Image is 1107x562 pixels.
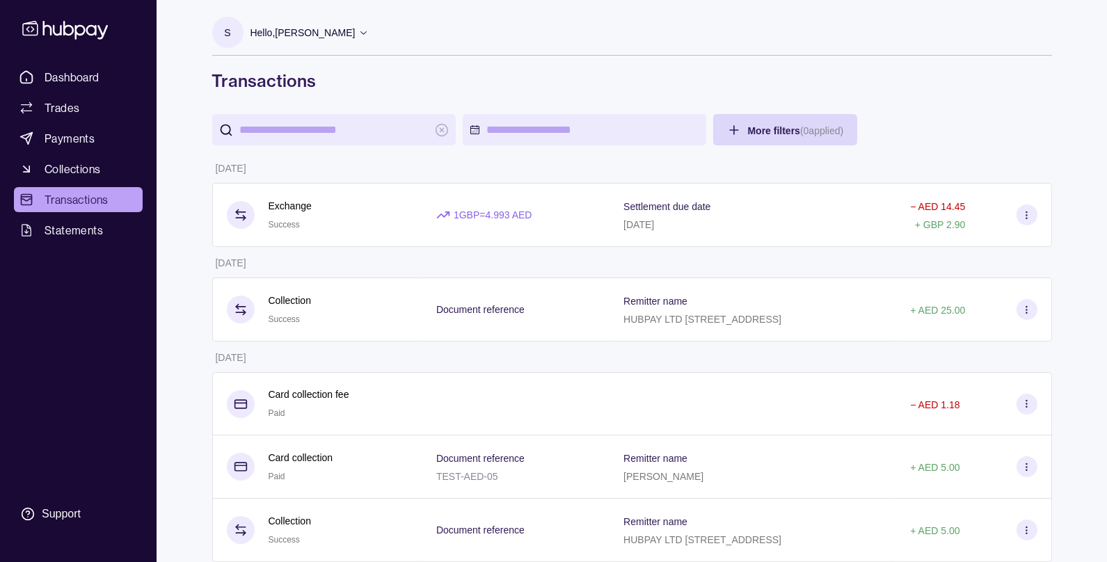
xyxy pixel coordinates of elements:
[14,499,143,529] a: Support
[269,314,300,324] span: Success
[623,516,687,527] p: Remitter name
[623,314,781,325] p: HUBPAY LTD [STREET_ADDRESS]
[623,201,710,212] p: Settlement due date
[14,156,143,182] a: Collections
[14,65,143,90] a: Dashboard
[269,198,312,214] p: Exchange
[216,163,246,174] p: [DATE]
[623,471,703,482] p: [PERSON_NAME]
[269,450,333,465] p: Card collection
[623,219,654,230] p: [DATE]
[748,125,844,136] span: More filters
[436,304,525,315] p: Document reference
[269,535,300,545] span: Success
[910,462,959,473] p: + AED 5.00
[623,296,687,307] p: Remitter name
[269,513,311,529] p: Collection
[240,114,428,145] input: search
[436,524,525,536] p: Document reference
[250,25,356,40] p: Hello, [PERSON_NAME]
[14,126,143,151] a: Payments
[224,25,230,40] p: S
[910,525,959,536] p: + AED 5.00
[45,222,103,239] span: Statements
[45,161,100,177] span: Collections
[800,125,843,136] p: ( 0 applied)
[45,69,99,86] span: Dashboard
[216,352,246,363] p: [DATE]
[212,70,1052,92] h1: Transactions
[269,293,311,308] p: Collection
[910,201,965,212] p: − AED 14.45
[269,220,300,230] span: Success
[45,191,109,208] span: Transactions
[436,453,525,464] p: Document reference
[436,471,498,482] p: TEST-AED-05
[269,472,285,481] span: Paid
[42,506,81,522] div: Support
[269,408,285,418] span: Paid
[623,534,781,545] p: HUBPAY LTD [STREET_ADDRESS]
[713,114,858,145] button: More filters(0applied)
[915,219,966,230] p: + GBP 2.90
[910,305,965,316] p: + AED 25.00
[14,187,143,212] a: Transactions
[454,207,532,223] p: 1 GBP = 4.993 AED
[269,387,349,402] p: Card collection fee
[45,99,79,116] span: Trades
[910,399,959,410] p: − AED 1.18
[14,218,143,243] a: Statements
[216,257,246,268] p: [DATE]
[45,130,95,147] span: Payments
[623,453,687,464] p: Remitter name
[14,95,143,120] a: Trades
